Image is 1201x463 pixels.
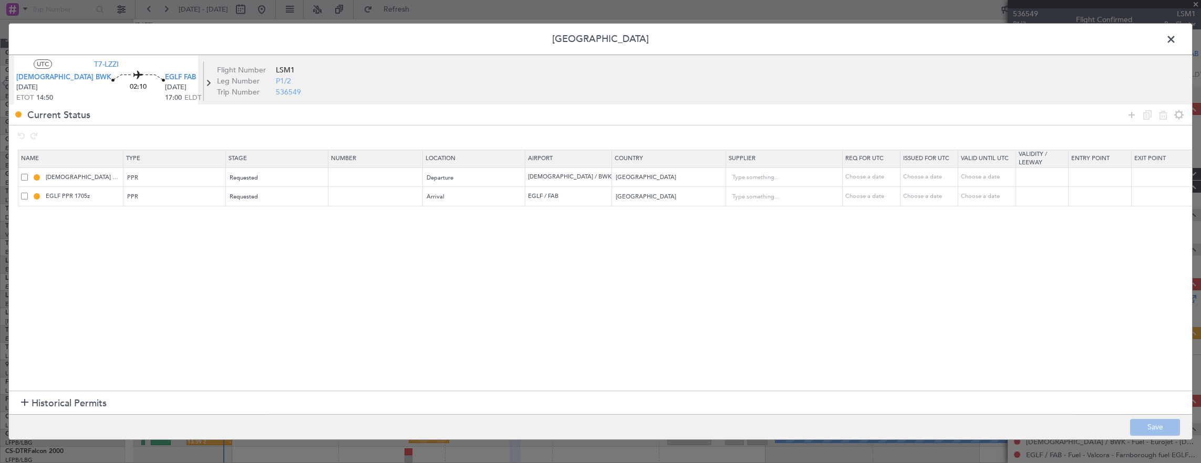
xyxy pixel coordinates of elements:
[961,173,1016,182] div: Choose a date
[1019,150,1047,167] span: Validity / Leeway
[9,24,1192,55] header: [GEOGRAPHIC_DATA]
[1071,154,1110,162] span: Entry Point
[1134,154,1166,162] span: Exit Point
[961,192,1016,201] div: Choose a date
[961,154,1009,162] span: Valid Until Utc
